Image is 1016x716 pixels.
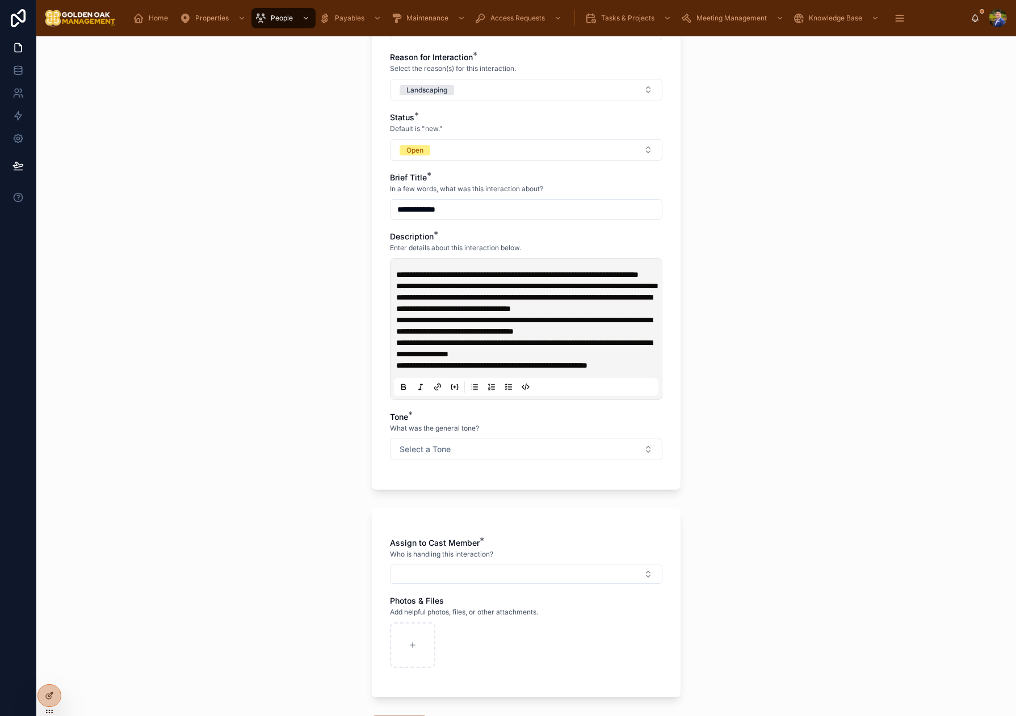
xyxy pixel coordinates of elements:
[149,14,168,23] span: Home
[390,412,408,422] span: Tone
[195,14,229,23] span: Properties
[271,14,293,23] span: People
[335,14,364,23] span: Payables
[390,565,662,584] button: Select Button
[390,596,444,605] span: Photos & Files
[390,184,543,193] span: In a few words, what was this interaction about?
[471,8,568,28] a: Access Requests
[406,145,423,155] div: Open
[400,84,454,95] button: Unselect LANDSCAPING
[125,6,971,31] div: scrollable content
[490,14,545,23] span: Access Requests
[251,8,316,28] a: People
[809,14,862,23] span: Knowledge Base
[790,8,885,28] a: Knowledge Base
[316,8,387,28] a: Payables
[390,124,443,133] span: Default is "new."
[390,424,479,433] span: What was the general tone?
[400,444,451,455] span: Select a Tone
[677,8,790,28] a: Meeting Management
[390,64,516,73] span: Select the reason(s) for this interaction.
[129,8,176,28] a: Home
[390,139,662,161] button: Select Button
[45,9,116,27] img: App logo
[390,439,662,460] button: Select Button
[176,8,251,28] a: Properties
[390,231,434,241] span: Description
[601,14,654,23] span: Tasks & Projects
[406,85,447,95] div: Landscaping
[390,243,521,252] span: Enter details about this interaction below.
[406,14,448,23] span: Maintenance
[390,52,473,62] span: Reason for Interaction
[390,538,480,547] span: Assign to Cast Member
[390,550,493,559] span: Who is handling this interaction?
[387,8,471,28] a: Maintenance
[390,112,414,122] span: Status
[582,8,677,28] a: Tasks & Projects
[390,79,662,100] button: Select Button
[390,172,427,182] span: Brief Title
[390,608,538,617] span: Add helpful photos, files, or other attachments.
[696,14,767,23] span: Meeting Management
